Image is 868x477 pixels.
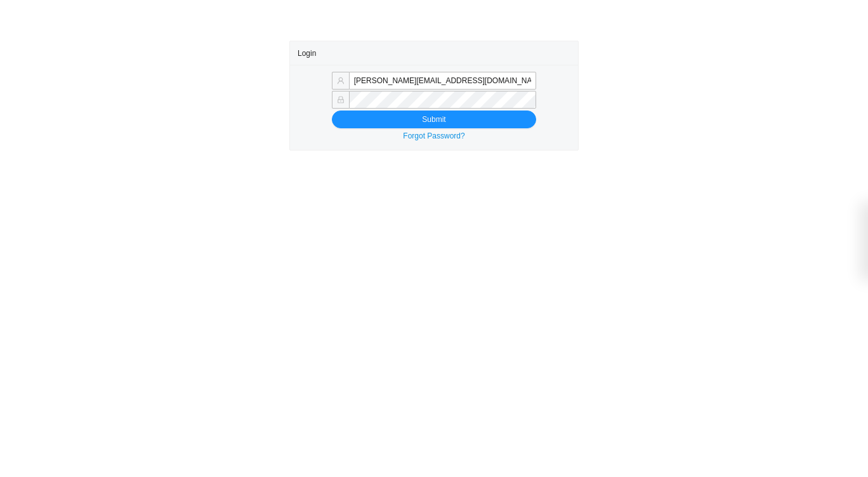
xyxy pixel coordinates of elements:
span: lock [337,96,345,104]
a: Forgot Password? [403,131,464,140]
div: Login [298,41,570,65]
button: Submit [332,111,536,128]
input: Email [349,72,536,90]
span: user [337,77,345,84]
span: Submit [422,113,445,126]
